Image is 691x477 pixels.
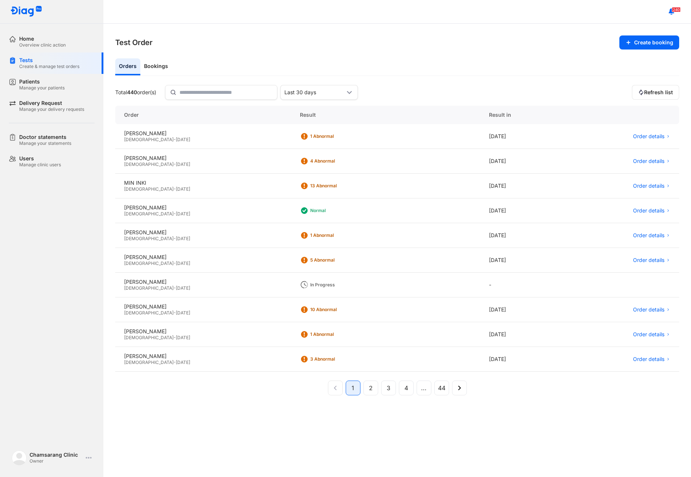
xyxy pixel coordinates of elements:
div: Manage your patients [19,85,65,91]
div: [DATE] [480,297,564,322]
span: - [174,310,176,316]
div: [DATE] [480,322,564,347]
span: [DATE] [176,236,190,241]
div: Order [115,106,291,124]
span: - [174,335,176,340]
span: - [174,211,176,217]
span: - [174,236,176,241]
div: Result in [480,106,564,124]
span: [DATE] [176,137,190,142]
span: - [174,360,176,365]
div: Owner [30,458,83,464]
span: [DATE] [176,360,190,365]
div: In Progress [310,282,369,288]
div: [PERSON_NAME] [124,229,282,236]
span: [DEMOGRAPHIC_DATA] [124,310,174,316]
div: 1 Abnormal [310,232,369,238]
div: Home [19,35,66,42]
span: [DEMOGRAPHIC_DATA] [124,186,174,192]
span: Order details [633,356,664,362]
span: 1 [352,384,354,392]
div: Chamsarang Clinic [30,452,83,458]
div: Patients [19,78,65,85]
div: 13 Abnormal [310,183,369,189]
div: Result [291,106,480,124]
span: [DATE] [176,211,190,217]
div: 3 Abnormal [310,356,369,362]
div: 4 Abnormal [310,158,369,164]
div: [DATE] [480,223,564,248]
div: [DATE] [480,149,564,174]
div: - [480,273,564,297]
h3: Test Order [115,37,153,48]
span: [DEMOGRAPHIC_DATA] [124,260,174,266]
button: 3 [381,381,396,395]
div: 5 Abnormal [310,257,369,263]
div: [DATE] [480,124,564,149]
div: [PERSON_NAME] [124,328,282,335]
div: Normal [310,208,369,214]
span: [DATE] [176,335,190,340]
button: Create booking [619,35,679,50]
div: [DATE] [480,198,564,223]
img: logo [10,6,42,17]
div: [DATE] [480,174,564,198]
div: 10 Abnormal [310,307,369,313]
span: [DEMOGRAPHIC_DATA] [124,360,174,365]
div: Tests [19,57,79,64]
span: Order details [633,306,664,313]
span: 3 [387,384,390,392]
span: Order details [633,232,664,239]
span: Order details [633,183,664,189]
div: [PERSON_NAME] [124,204,282,211]
span: Order details [633,133,664,140]
button: 44 [434,381,449,395]
div: Overview clinic action [19,42,66,48]
div: [DATE] [480,347,564,372]
span: [DATE] [176,186,190,192]
div: MIN INKI [124,180,282,186]
div: Bookings [140,58,172,75]
span: - [174,285,176,291]
div: Total order(s) [115,89,156,96]
img: logo [12,450,27,465]
span: Order details [633,331,664,338]
div: [PERSON_NAME] [124,254,282,260]
span: 44 [438,384,445,392]
div: Doctor statements [19,134,71,140]
div: Orders [115,58,140,75]
div: [PERSON_NAME] [124,155,282,161]
span: - [174,260,176,266]
div: [PERSON_NAME] [124,279,282,285]
span: [DATE] [176,310,190,316]
div: Manage clinic users [19,162,61,168]
div: [PERSON_NAME] [124,353,282,360]
div: [PERSON_NAME] [124,303,282,310]
span: [DEMOGRAPHIC_DATA] [124,285,174,291]
div: Users [19,155,61,162]
div: 1 Abnormal [310,133,369,139]
span: Order details [633,257,664,263]
div: Manage your statements [19,140,71,146]
span: [DEMOGRAPHIC_DATA] [124,335,174,340]
span: [DEMOGRAPHIC_DATA] [124,236,174,241]
span: [DATE] [176,161,190,167]
div: Last 30 days [284,89,345,96]
button: Refresh list [632,85,679,100]
button: ... [417,381,431,395]
span: [DEMOGRAPHIC_DATA] [124,137,174,142]
div: Delivery Request [19,100,84,106]
span: ... [421,384,427,392]
span: [DATE] [176,285,190,291]
div: Create & manage test orders [19,64,79,69]
button: 1 [346,381,360,395]
span: Order details [633,207,664,214]
div: [PERSON_NAME] [124,130,282,137]
span: Refresh list [644,89,673,96]
span: - [174,161,176,167]
span: - [174,186,176,192]
span: - [174,137,176,142]
div: 1 Abnormal [310,331,369,337]
button: 4 [399,381,414,395]
div: [DATE] [480,248,564,273]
